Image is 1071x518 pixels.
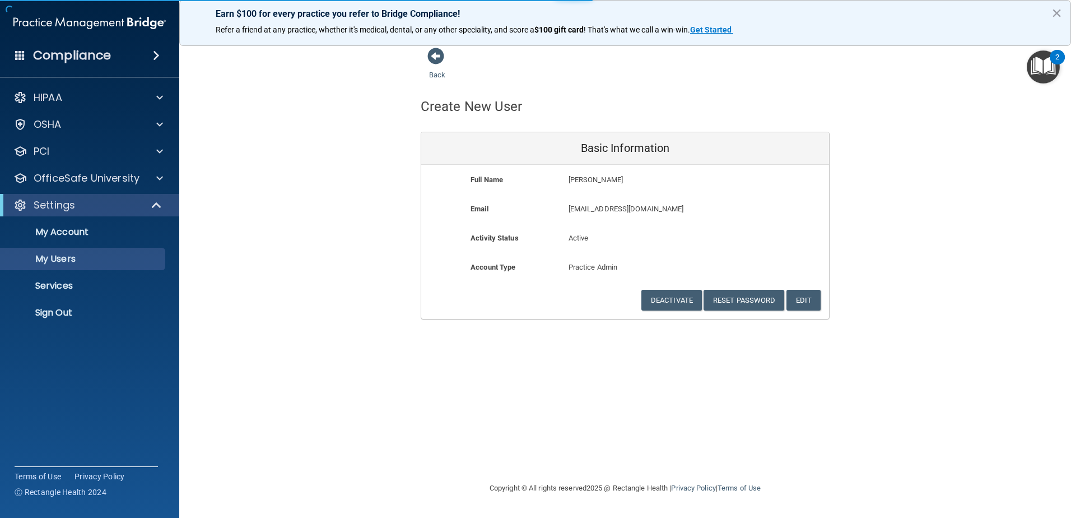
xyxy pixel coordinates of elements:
[74,471,125,482] a: Privacy Policy
[15,487,106,498] span: Ⓒ Rectangle Health 2024
[33,48,111,63] h4: Compliance
[569,232,682,245] p: Active
[421,470,830,506] div: Copyright © All rights reserved 2025 @ Rectangle Health | |
[7,280,160,292] p: Services
[7,307,160,318] p: Sign Out
[704,290,784,311] button: Reset Password
[786,290,821,311] button: Edit
[13,12,166,34] img: PMB logo
[569,202,747,216] p: [EMAIL_ADDRESS][DOMAIN_NAME]
[690,25,733,34] a: Get Started
[34,145,49,158] p: PCI
[569,261,682,274] p: Practice Admin
[216,8,1035,19] p: Earn $100 for every practice you refer to Bridge Compliance!
[1027,50,1060,84] button: Open Resource Center, 2 new notifications
[13,145,163,158] a: PCI
[641,290,702,311] button: Deactivate
[471,263,515,271] b: Account Type
[1055,57,1059,72] div: 2
[13,172,163,185] a: OfficeSafe University
[216,25,534,34] span: Refer a friend at any practice, whether it's medical, dental, or any other speciality, and score a
[718,484,761,492] a: Terms of Use
[471,175,503,184] b: Full Name
[584,25,690,34] span: ! That's what we call a win-win.
[7,226,160,238] p: My Account
[534,25,584,34] strong: $100 gift card
[429,57,445,79] a: Back
[13,91,163,104] a: HIPAA
[34,91,62,104] p: HIPAA
[690,25,732,34] strong: Get Started
[471,205,488,213] b: Email
[471,234,519,242] b: Activity Status
[7,253,160,265] p: My Users
[15,471,61,482] a: Terms of Use
[421,99,523,114] h4: Create New User
[421,132,829,165] div: Basic Information
[13,198,162,212] a: Settings
[569,173,747,187] p: [PERSON_NAME]
[34,198,75,212] p: Settings
[34,172,139,185] p: OfficeSafe University
[1051,4,1062,22] button: Close
[34,118,62,131] p: OSHA
[671,484,715,492] a: Privacy Policy
[13,118,163,131] a: OSHA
